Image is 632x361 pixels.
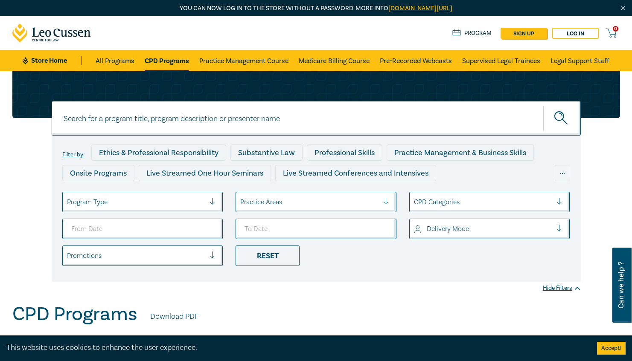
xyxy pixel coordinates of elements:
a: Medicare Billing Course [299,50,370,71]
span: 0 [613,26,618,32]
div: Live Streamed Practical Workshops [62,185,198,202]
a: Download PDF [150,311,198,322]
div: National Programs [402,185,481,202]
input: To Date [236,219,396,239]
div: Substantive Law [230,144,303,161]
div: Live Streamed Conferences and Intensives [275,165,436,181]
div: This website uses cookies to enhance the user experience. [6,342,584,353]
a: Legal Support Staff [550,50,609,71]
div: Live Streamed One Hour Seminars [139,165,271,181]
label: Filter by: [62,151,84,158]
input: select [67,251,69,260]
a: Log in [552,28,599,39]
div: Reset [236,245,300,266]
a: [DOMAIN_NAME][URL] [388,4,452,12]
img: Close [619,5,626,12]
input: select [414,224,416,234]
div: 10 CPD Point Packages [304,185,398,202]
div: ... [555,165,570,181]
h1: CPD Programs [12,303,137,325]
input: Search for a program title, program description or presenter name [52,101,581,136]
a: Pre-Recorded Webcasts [380,50,452,71]
a: Program [452,29,492,38]
a: Supervised Legal Trainees [462,50,540,71]
input: From Date [62,219,223,239]
a: Practice Management Course [199,50,288,71]
div: Hide Filters [543,284,581,292]
div: Ethics & Professional Responsibility [91,144,226,161]
a: sign up [501,28,547,39]
p: You can now log in to the store without a password. More info [12,4,620,13]
div: Practice Management & Business Skills [387,144,534,161]
div: Professional Skills [307,144,382,161]
div: Pre-Recorded Webcasts [202,185,300,202]
div: Onsite Programs [62,165,134,181]
input: select [67,197,69,207]
input: select [414,197,416,207]
a: CPD Programs [145,50,189,71]
input: select [240,197,242,207]
button: Accept cookies [597,342,626,355]
a: All Programs [96,50,134,71]
a: Store Home [23,56,82,65]
span: Can we help ? [617,253,625,318]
